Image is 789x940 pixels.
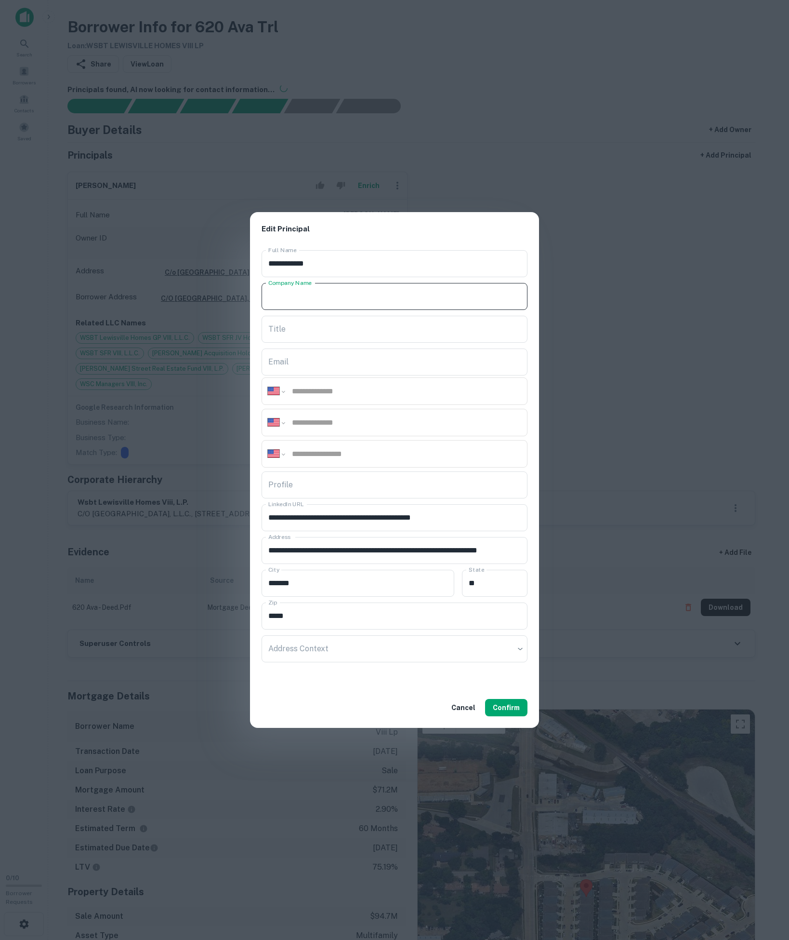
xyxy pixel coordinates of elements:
[268,565,279,574] label: City
[741,863,789,909] iframe: Chat Widget
[268,246,297,254] label: Full Name
[250,212,539,246] h2: Edit Principal
[469,565,484,574] label: State
[268,500,304,508] label: LinkedIn URL
[447,699,479,716] button: Cancel
[268,533,290,541] label: Address
[268,279,312,287] label: Company Name
[485,699,527,716] button: Confirm
[268,598,277,606] label: Zip
[262,635,527,662] div: ​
